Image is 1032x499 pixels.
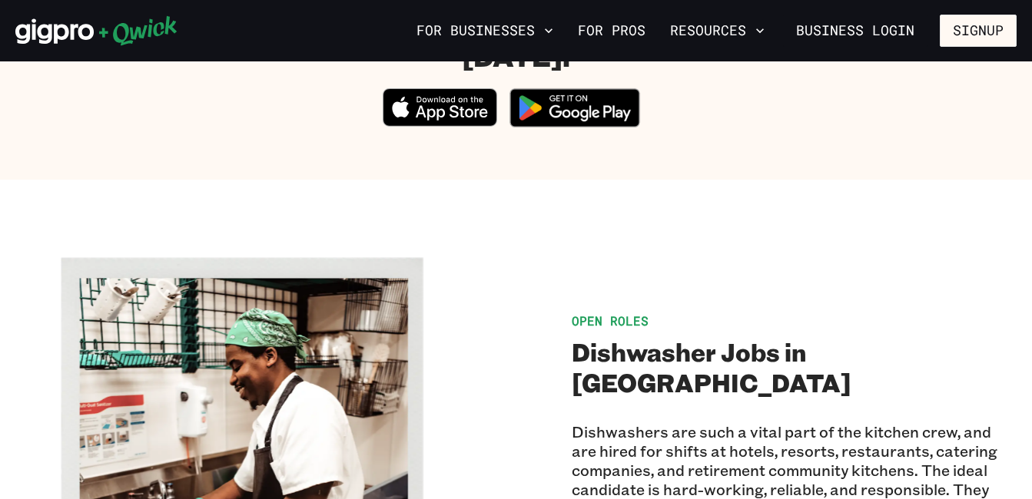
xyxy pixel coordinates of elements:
[383,114,498,130] a: Download on the App Store
[572,312,649,329] span: Open Roles
[500,79,649,137] img: Get it on Google Play
[940,15,1017,47] button: Signup
[572,336,1017,398] h2: Dishwasher Jobs in [GEOGRAPHIC_DATA]
[783,15,927,47] a: Business Login
[410,18,559,44] button: For Businesses
[572,18,652,44] a: For Pros
[664,18,771,44] button: Resources
[15,4,1017,73] h1: To access all the Gigs in [GEOGRAPHIC_DATA], Download the App [DATE]!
